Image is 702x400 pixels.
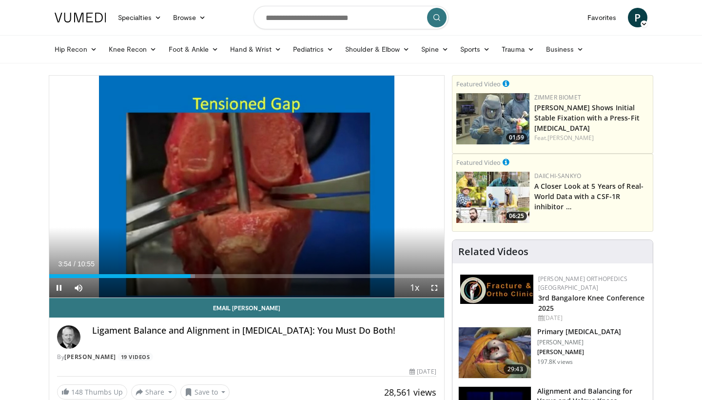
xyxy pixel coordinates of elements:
img: 1ab50d05-db0e-42c7-b700-94c6e0976be2.jpeg.150x105_q85_autocrop_double_scale_upscale_version-0.2.jpg [460,275,533,304]
button: Mute [69,278,88,298]
a: [PERSON_NAME] [547,134,594,142]
a: Favorites [582,8,622,27]
a: 06:25 [456,172,529,223]
div: By [57,353,436,361]
a: Hand & Wrist [224,40,287,59]
div: Progress Bar [49,274,444,278]
p: [PERSON_NAME] [537,339,621,346]
img: VuMedi Logo [55,13,106,22]
span: 29:43 [504,364,527,374]
small: Featured Video [456,80,501,88]
a: Shoulder & Elbow [339,40,415,59]
img: 297061_3.png.150x105_q85_crop-smart_upscale.jpg [459,327,531,378]
a: Foot & Ankle [163,40,225,59]
span: / [74,260,76,268]
a: [PERSON_NAME] Orthopedics [GEOGRAPHIC_DATA] [538,275,627,292]
h3: Primary [MEDICAL_DATA] [537,327,621,337]
small: Featured Video [456,158,501,167]
input: Search topics, interventions [253,6,448,29]
a: Browse [167,8,212,27]
button: Fullscreen [425,278,444,298]
a: 01:59 [456,93,529,144]
p: [PERSON_NAME] [537,348,621,356]
a: Sports [454,40,496,59]
span: 148 [71,387,83,397]
a: Hip Recon [49,40,103,59]
a: Spine [415,40,454,59]
div: [DATE] [409,367,436,376]
button: Save to [180,384,230,400]
a: A Closer Look at 5 Years of Real-World Data with a CSF-1R inhibitor … [534,181,643,211]
img: 93c22cae-14d1-47f0-9e4a-a244e824b022.png.150x105_q85_crop-smart_upscale.jpg [456,172,529,223]
a: [PERSON_NAME] [64,353,116,361]
span: 3:54 [58,260,71,268]
div: [DATE] [538,314,645,322]
a: 29:43 Primary [MEDICAL_DATA] [PERSON_NAME] [PERSON_NAME] 197.8K views [458,327,647,379]
img: Avatar [57,325,80,349]
a: P [628,8,647,27]
a: Specialties [112,8,167,27]
a: 148 Thumbs Up [57,384,127,400]
a: [PERSON_NAME] Shows Initial Stable Fixation with a Press-Fit [MEDICAL_DATA] [534,103,640,133]
span: 10:55 [78,260,95,268]
span: 06:25 [506,212,527,220]
a: 19 Videos [117,353,153,361]
a: 3rd Bangalore Knee Conference 2025 [538,293,645,313]
button: Pause [49,278,69,298]
a: Business [540,40,590,59]
span: 01:59 [506,133,527,142]
img: 6bc46ad6-b634-4876-a934-24d4e08d5fac.150x105_q85_crop-smart_upscale.jpg [456,93,529,144]
h4: Ligament Balance and Alignment in [MEDICAL_DATA]: You Must Do Both! [92,325,436,336]
h4: Related Videos [458,246,528,258]
button: Playback Rate [405,278,425,298]
a: Zimmer Biomet [534,93,581,101]
div: Feat. [534,134,649,142]
a: Knee Recon [103,40,163,59]
a: Pediatrics [287,40,339,59]
a: Email [PERSON_NAME] [49,298,444,318]
a: Trauma [496,40,540,59]
a: Daiichi-Sankyo [534,172,581,180]
button: Share [131,384,176,400]
span: 28,561 views [384,386,436,398]
video-js: Video Player [49,76,444,298]
p: 197.8K views [537,358,573,366]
